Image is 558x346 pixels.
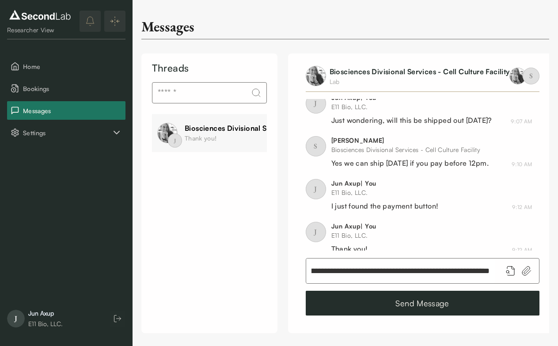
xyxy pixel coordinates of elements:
div: Settings sub items [7,123,125,142]
span: S [523,68,539,84]
div: Thank you! [331,243,376,254]
div: August 28, 2025 9:10 AM [512,160,532,168]
button: Messages [7,101,125,120]
button: Settings [7,123,125,142]
div: Researcher View [7,26,73,34]
span: Settings [23,128,111,137]
div: August 28, 2025 9:12 AM [512,203,532,211]
div: Jun Axup [28,309,63,318]
span: J [306,222,326,242]
button: Log out [110,311,125,327]
div: Biosciences Divisional Services - Cell Culture Facility [185,123,365,133]
div: [PERSON_NAME] [331,136,489,145]
div: E11 Bio, LLC. [28,319,63,328]
div: Biosciences Divisional Services - Cell Culture Facility [331,145,489,154]
button: Add booking [505,266,516,276]
span: J [7,310,25,327]
img: profile image [509,68,526,84]
span: Messages [23,106,122,115]
div: E11 Bio, LLC. [331,102,492,111]
div: Jun Axup | You [331,179,439,188]
div: E11 Bio, LLC. [331,231,376,240]
a: Biosciences Divisional Services - Cell Culture Facility [330,67,510,76]
div: Threads [152,61,267,75]
div: August 28, 2025 9:07 AM [511,118,532,125]
div: Just wondering, will this be shipped out [DATE]? [331,115,492,125]
img: profile image [306,66,326,86]
span: J [306,93,326,114]
button: Send Message [306,291,539,316]
span: Bookings [23,84,122,93]
button: Expand/Collapse sidebar [104,11,125,32]
div: Thank you! [185,133,229,143]
span: Home [23,62,122,71]
button: Home [7,57,125,76]
span: J [168,133,182,148]
div: I just found the payment button! [331,201,439,211]
div: Yes we can ship [DATE] if you pay before 12pm. [331,158,489,168]
div: E11 Bio, LLC. [331,188,439,197]
div: Lab [330,77,510,86]
button: Bookings [7,79,125,98]
button: notifications [80,11,101,32]
div: Messages [141,18,194,35]
div: August 28, 2025 9:12 AM [512,246,532,254]
img: logo [7,8,73,22]
img: profile image [157,123,178,143]
div: Jun Axup | You [331,222,376,231]
span: J [306,179,326,199]
span: S [306,136,326,156]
